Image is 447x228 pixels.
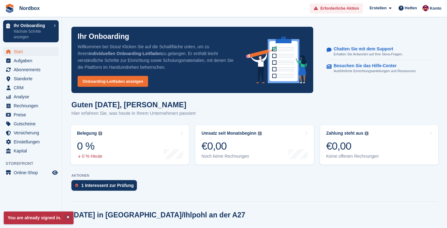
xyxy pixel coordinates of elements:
a: menu [3,47,59,56]
p: Chatten Sie mit dem Support [334,46,398,52]
p: Erhalten Sie Antworten auf Ihre Stora-Fragen. [334,52,403,57]
a: Onboarding-Leitfaden anzeigen [78,76,148,87]
span: Erforderliche Aktion [320,5,359,12]
a: Vorschau-Shop [51,169,59,176]
a: menu [3,119,59,128]
a: Chatten Sie mit dem Support Erhalten Sie Antworten auf Ihre Stora-Fragen. [327,43,432,60]
p: AKTIONEN [71,174,438,178]
a: Nordbox [17,3,42,13]
img: icon-info-grey-7440780725fd019a000dd9b08b2336e03edf1995a4989e88bcd33f0948082b44.svg [365,132,368,135]
div: €0,00 [201,140,262,152]
a: menu [3,65,59,74]
div: Zahlung steht aus [326,131,363,136]
h1: Guten [DATE], [PERSON_NAME] [71,100,196,109]
p: You are already signed in. [4,212,74,224]
img: icon-info-grey-7440780725fd019a000dd9b08b2336e03edf1995a4989e88bcd33f0948082b44.svg [98,132,102,135]
span: Rechnungen [14,101,51,110]
a: menu [3,128,59,137]
a: menu [3,147,59,155]
p: Nächste Schritte anzeigen [14,29,51,40]
p: Hier erfahren Sie, was heute in Ihrem Unternehmen passiert [71,110,196,117]
span: Helfen [405,5,417,11]
img: stora-icon-8386f47178a22dfd0bd8f6a31ec36ba5ce8667c1dd55bd0f319d3a0aa187defe.svg [5,4,14,13]
span: Einstellungen [14,137,51,146]
img: Matheo Damaschke [422,5,429,11]
a: Erforderliche Aktion [310,3,363,14]
span: Konto [430,5,441,12]
a: menu [3,110,59,119]
div: 1 Interessent zur Prüfung [81,183,134,188]
a: 1 Interessent zur Prüfung [71,180,140,194]
strong: individuellen Onboarding-Leitfaden [89,51,162,56]
span: Versicherung [14,128,51,137]
span: CRM [14,83,51,92]
p: Willkommen bei Stora! Klicken Sie auf die Schaltfläche unten, um zu Ihrem zu gelangen. Er enthält... [78,43,236,71]
p: Ihr Onboarding [14,23,51,28]
a: menu [3,56,59,65]
img: icon-info-grey-7440780725fd019a000dd9b08b2336e03edf1995a4989e88bcd33f0948082b44.svg [258,132,262,135]
div: Umsatz seit Monatsbeginn [201,131,256,136]
span: Abonnements [14,65,51,74]
div: Noch keine Rechnungen [201,154,262,159]
div: Belegung [77,131,97,136]
span: Preise [14,110,51,119]
div: €0,00 [326,140,379,152]
a: Ihr Onboarding Nächste Schritte anzeigen [3,20,59,42]
p: Besuchen Sie das Hilfe-Center [334,63,412,68]
span: Gutscheine [14,119,51,128]
span: Analyse [14,92,51,101]
div: Keine offenen Rechnungen [326,154,379,159]
span: Kapital [14,147,51,155]
span: Start [14,47,51,56]
a: menu [3,74,59,83]
span: Erstellen [369,5,386,11]
a: Zahlung steht aus €0,00 Keine offenen Rechnungen [320,125,438,165]
div: 0 % Heute [77,154,102,159]
span: Aufgaben [14,56,51,65]
p: Ihr Onboarding [78,33,129,40]
img: onboarding-info-6c161a55d2c0e0a8cae90662b2fe09162a5109e8cc188191df67fb4f79e88e88.svg [246,37,307,83]
span: Standorte [14,74,51,83]
a: Besuchen Sie das Hilfe-Center Ausführliche Einrichtungsanleitungen und Ressourcen. [327,60,432,77]
a: menu [3,101,59,110]
a: menu [3,83,59,92]
img: prospect-51fa495bee0391a8d652442698ab0144808aea92771e9ea1ae160a38d050c398.svg [75,184,78,187]
a: menu [3,92,59,101]
div: 0 % [77,140,102,152]
p: Ausführliche Einrichtungsanleitungen und Ressourcen. [334,68,417,74]
a: Speisekarte [3,168,59,177]
a: Umsatz seit Monatsbeginn €0,00 Noch keine Rechnungen [195,125,314,165]
h2: [DATE] in [GEOGRAPHIC_DATA]/Ihlpohl an der A27 [71,211,245,219]
span: Online-Shop [14,168,51,177]
a: menu [3,137,59,146]
a: Belegung 0 % 0 % Heute [71,125,189,165]
span: Storefront [6,161,62,167]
